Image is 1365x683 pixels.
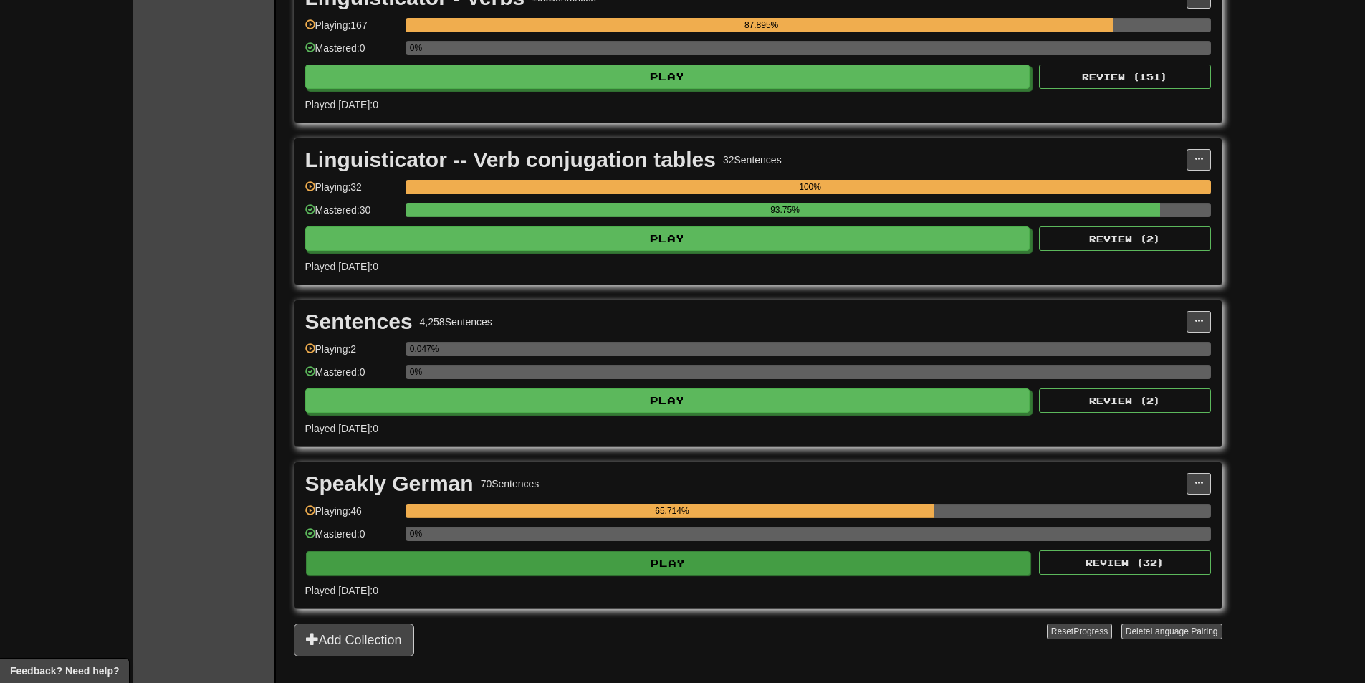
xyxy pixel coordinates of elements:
[305,527,398,550] div: Mastered: 0
[305,473,474,495] div: Speakly German
[305,203,398,226] div: Mastered: 30
[1039,550,1211,575] button: Review (32)
[1150,626,1217,636] span: Language Pairing
[305,226,1030,251] button: Play
[410,18,1113,32] div: 87.895%
[723,153,782,167] div: 32 Sentences
[1039,388,1211,413] button: Review (2)
[294,624,414,656] button: Add Collection
[305,149,716,171] div: Linguisticator -- Verb conjugation tables
[410,203,1161,217] div: 93.75%
[305,180,398,204] div: Playing: 32
[10,664,119,678] span: Open feedback widget
[305,423,378,434] span: Played [DATE]: 0
[420,315,492,329] div: 4,258 Sentences
[305,365,398,388] div: Mastered: 0
[1047,624,1112,639] button: ResetProgress
[1121,624,1222,639] button: DeleteLanguage Pairing
[305,261,378,272] span: Played [DATE]: 0
[305,388,1030,413] button: Play
[1039,226,1211,251] button: Review (2)
[305,18,398,42] div: Playing: 167
[305,65,1030,89] button: Play
[481,477,540,491] div: 70 Sentences
[305,41,398,65] div: Mastered: 0
[306,551,1031,575] button: Play
[305,342,398,366] div: Playing: 2
[305,585,378,596] span: Played [DATE]: 0
[305,311,413,333] div: Sentences
[1073,626,1108,636] span: Progress
[1039,65,1211,89] button: Review (151)
[410,180,1211,194] div: 100%
[305,504,398,527] div: Playing: 46
[410,504,934,518] div: 65.714%
[305,99,378,110] span: Played [DATE]: 0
